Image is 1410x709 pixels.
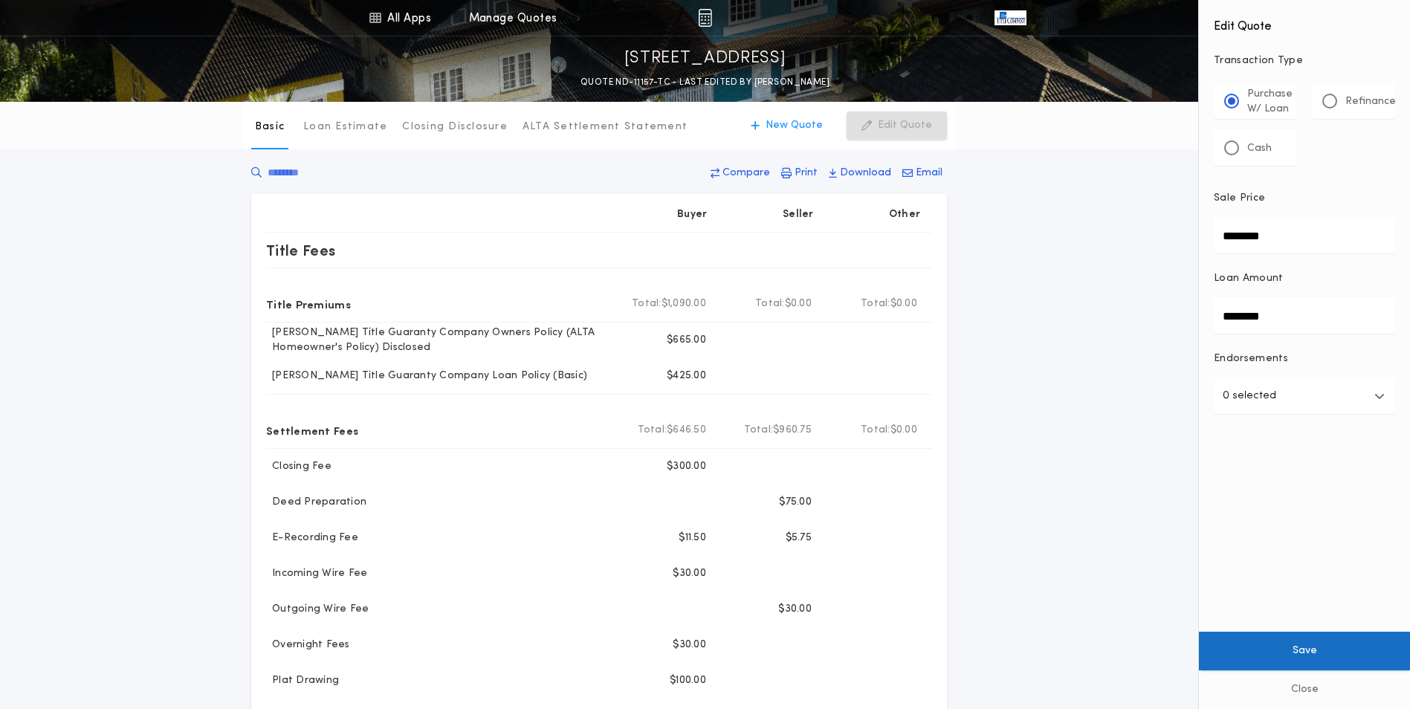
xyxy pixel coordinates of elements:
span: $0.00 [890,297,917,311]
span: $1,090.00 [662,297,706,311]
span: $646.50 [667,423,706,438]
button: Download [824,160,896,187]
button: New Quote [736,111,838,140]
p: [PERSON_NAME] Title Guaranty Company Owners Policy (ALTA Homeowner's Policy) Disclosed [266,326,612,355]
p: Outgoing Wire Fee [266,602,369,617]
p: Closing Fee [266,459,332,474]
b: Total: [638,423,667,438]
button: Edit Quote [847,111,947,140]
p: Edit Quote [878,118,932,133]
p: Other [889,207,920,222]
button: Compare [706,160,774,187]
p: Cash [1247,141,1272,156]
p: Refinance [1345,94,1396,109]
span: $960.75 [773,423,812,438]
p: Endorsements [1214,352,1395,366]
p: $665.00 [667,333,706,348]
p: ALTA Settlement Statement [523,120,688,135]
p: Title Premiums [266,292,351,316]
img: vs-icon [995,10,1026,25]
p: 0 selected [1223,387,1276,405]
button: Save [1199,632,1410,670]
p: $30.00 [778,602,812,617]
button: Email [898,160,947,187]
p: Basic [255,120,285,135]
p: Print [795,166,818,181]
p: $11.50 [679,531,706,545]
b: Total: [755,297,785,311]
p: $30.00 [673,638,706,653]
button: Print [777,160,822,187]
h4: Edit Quote [1214,9,1395,36]
button: 0 selected [1214,378,1395,414]
input: Sale Price [1214,218,1395,253]
p: Email [916,166,942,181]
p: $5.75 [786,531,812,545]
p: $100.00 [670,673,706,688]
p: New Quote [766,118,823,133]
b: Total: [861,423,890,438]
p: Overnight Fees [266,638,350,653]
p: Purchase W/ Loan [1247,87,1293,117]
p: [STREET_ADDRESS] [624,47,786,71]
p: Loan Amount [1214,271,1284,286]
p: Download [840,166,891,181]
b: Total: [744,423,774,438]
p: Deed Preparation [266,495,366,510]
p: [PERSON_NAME] Title Guaranty Company Loan Policy (Basic) [266,369,587,383]
p: E-Recording Fee [266,531,358,545]
b: Total: [861,297,890,311]
p: Seller [783,207,814,222]
p: Settlement Fees [266,418,358,442]
p: Loan Estimate [303,120,387,135]
p: Closing Disclosure [402,120,508,135]
p: QUOTE ND-11157-TC - LAST EDITED BY [PERSON_NAME] [581,75,829,90]
p: Plat Drawing [266,673,339,688]
p: Transaction Type [1214,54,1395,68]
span: $0.00 [890,423,917,438]
b: Total: [632,297,662,311]
p: $425.00 [667,369,706,383]
input: Loan Amount [1214,298,1395,334]
span: $0.00 [785,297,812,311]
p: Incoming Wire Fee [266,566,367,581]
p: Title Fees [266,239,336,262]
p: $30.00 [673,566,706,581]
img: img [698,9,712,27]
button: Close [1199,670,1410,709]
p: Compare [722,166,770,181]
p: Sale Price [1214,191,1265,206]
p: $75.00 [779,495,812,510]
p: $300.00 [667,459,706,474]
p: Buyer [677,207,707,222]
